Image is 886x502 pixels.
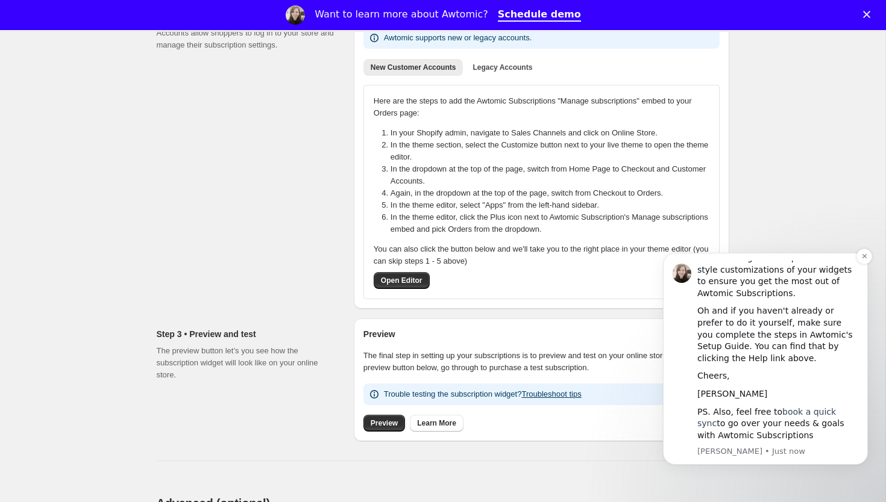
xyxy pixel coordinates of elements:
[363,415,405,432] a: Preview
[157,328,335,340] h2: Step 3 • Preview and test
[157,345,335,381] p: The preview button let’s you see how the subscription widget will look like on your online store.
[391,187,717,199] li: Again, in the dropdown at the top of the page, switch from Checkout to Orders.
[157,27,335,51] p: Accounts allow shoppers to log in to your store and manage their subscription settings.
[410,415,463,432] a: Learn More
[465,59,539,76] button: Legacy Accounts
[391,163,717,187] li: In the dropdown at the top of the page, switch from Home Page to Checkout and Customer Accounts.
[374,243,709,267] p: You can also click the button below and we'll take you to the right place in your theme editor (y...
[384,388,582,400] p: Trouble testing the subscription widget?
[374,95,709,119] p: Here are the steps to add the Awtomic Subscriptions "Manage subscriptions" embed to your Orders p...
[391,139,717,163] li: In the theme section, select the Customize button next to your live theme to open the theme editor.
[391,211,717,235] li: In the theme editor, click the Plus icon next to Awtomic Subscription's Manage subscriptions embe...
[371,418,398,428] span: Preview
[863,11,875,18] div: Close
[391,127,717,139] li: In your Shopify admin, navigate to Sales Channels and click on Online Store.
[363,350,720,374] p: The final step in setting up your subscriptions is to preview and test on your online store. Usin...
[473,63,532,72] span: Legacy Accounts
[363,328,720,340] h2: Preview
[498,8,581,22] a: Schedule demo
[381,276,423,285] span: Open Editor
[286,5,305,25] img: Profile image for Emily
[384,32,532,44] p: Awtomic supports new or legacy accounts.
[417,418,456,428] span: Learn More
[521,389,581,398] a: Troubleshoot tips
[374,272,430,289] button: Open Editor
[363,59,463,76] button: New Customer Accounts
[371,63,456,72] span: New Customer Accounts
[315,8,488,20] div: Want to learn more about Awtomic?
[391,199,717,211] li: In the theme editor, select "Apps" from the left-hand sidebar.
